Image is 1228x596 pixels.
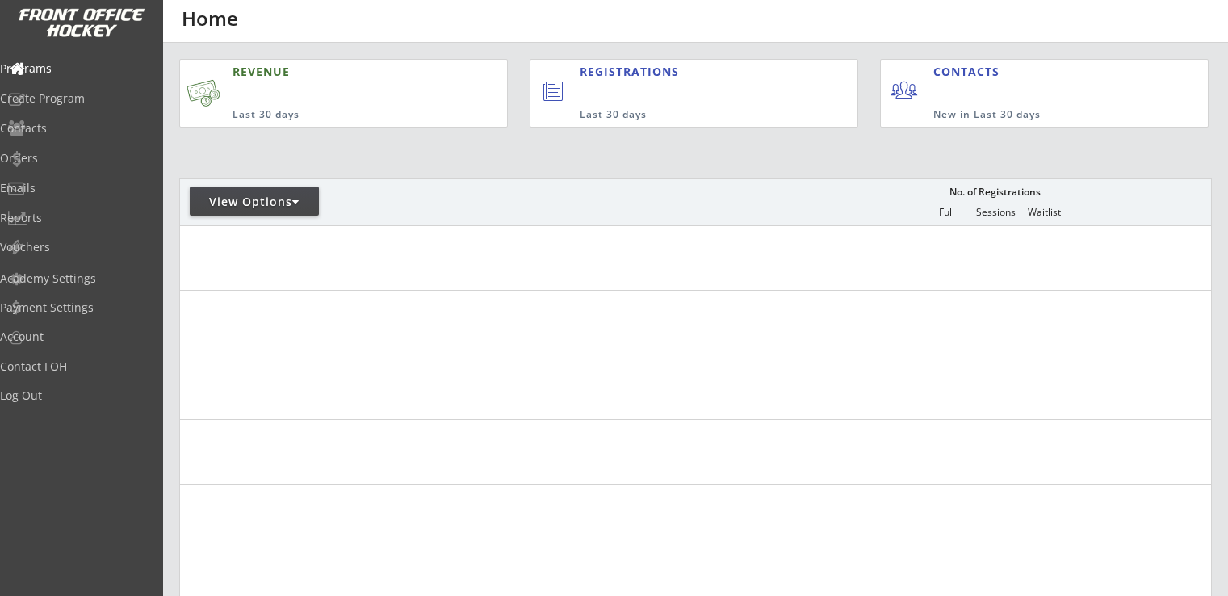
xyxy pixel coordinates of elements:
div: Sessions [971,207,1020,218]
div: CONTACTS [933,64,1007,80]
div: New in Last 30 days [933,108,1133,122]
div: View Options [190,194,319,210]
div: Full [922,207,970,218]
div: No. of Registrations [945,187,1045,198]
div: Last 30 days [580,108,791,122]
div: Waitlist [1020,207,1068,218]
div: REVENUE [233,64,430,80]
div: Last 30 days [233,108,430,122]
div: REGISTRATIONS [580,64,784,80]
